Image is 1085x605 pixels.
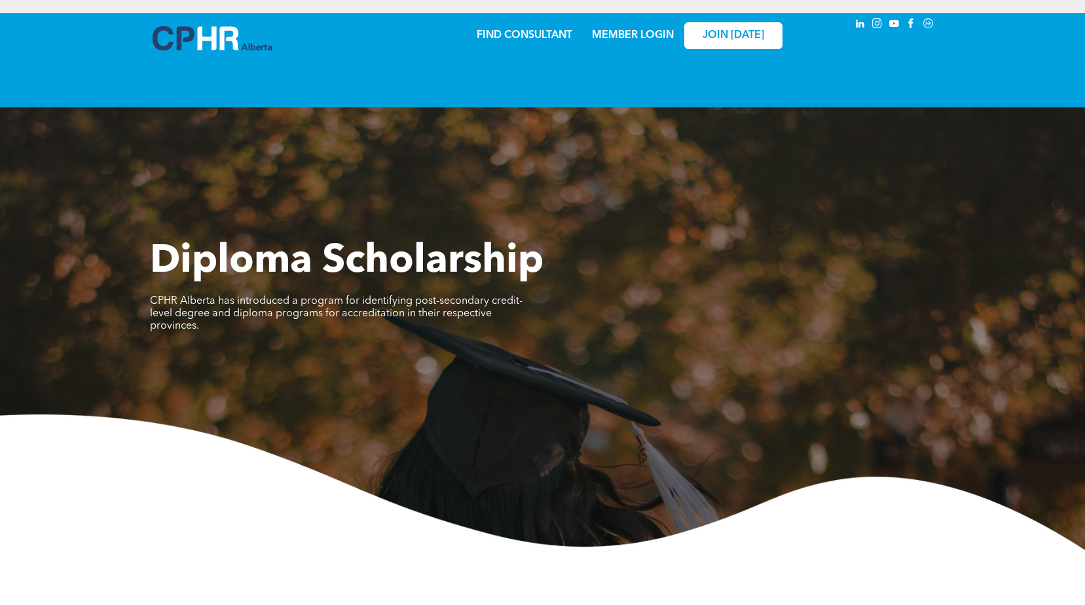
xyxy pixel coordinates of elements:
span: CPHR Alberta has introduced a program for identifying post-secondary credit-level degree and dipl... [150,296,523,331]
a: facebook [904,16,919,34]
a: youtube [887,16,902,34]
img: A blue and white logo for cp alberta [153,26,272,50]
a: FIND CONSULTANT [477,30,572,41]
a: instagram [870,16,885,34]
span: Diploma Scholarship [150,242,543,282]
a: Social network [921,16,936,34]
a: MEMBER LOGIN [592,30,674,41]
a: linkedin [853,16,868,34]
a: JOIN [DATE] [684,22,782,49]
span: JOIN [DATE] [703,29,764,42]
